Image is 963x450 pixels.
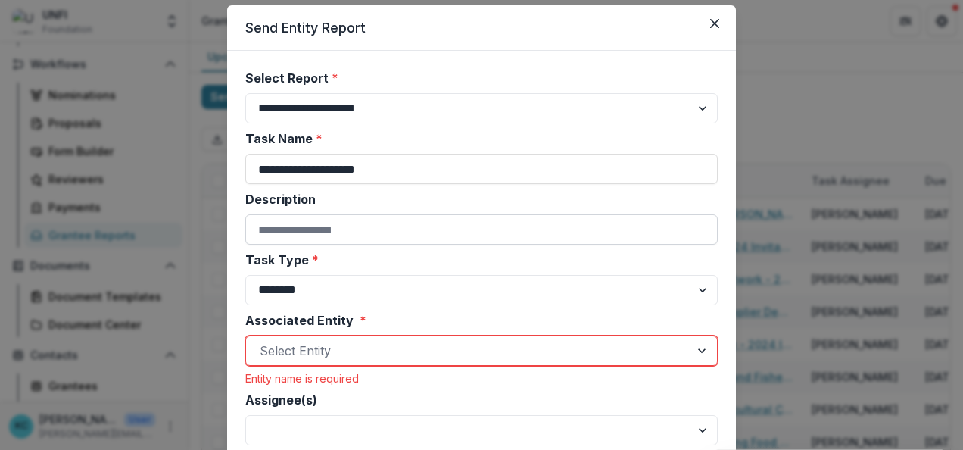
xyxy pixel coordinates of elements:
header: Send Entity Report [227,5,736,51]
label: Task Name [245,130,709,148]
div: Entity name is required [245,372,718,385]
label: Select Report [245,69,709,87]
label: Task Type [245,251,709,269]
button: Close [703,11,727,36]
label: Assignee(s) [245,391,709,409]
label: Description [245,190,709,208]
label: Associated Entity [245,311,709,330]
